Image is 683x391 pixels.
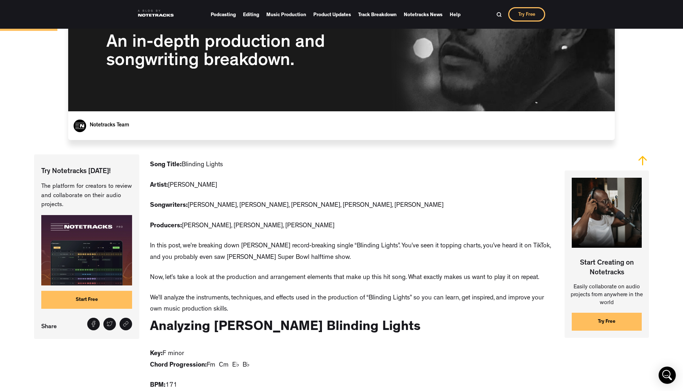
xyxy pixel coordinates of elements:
[659,367,676,384] div: Open Intercom Messenger
[450,9,460,20] a: Help
[150,223,182,229] strong: Producers:
[150,349,249,371] p: F minor Fm Cm E♭ B♭
[496,12,502,17] img: Search Bar
[123,321,129,327] img: Share link icon
[150,200,444,212] p: [PERSON_NAME], [PERSON_NAME], [PERSON_NAME], [PERSON_NAME], [PERSON_NAME]
[87,318,100,330] a: Share on Facebook
[358,9,397,20] a: Track Breakdown
[150,180,217,192] p: [PERSON_NAME]
[266,9,306,20] a: Music Production
[150,273,539,284] p: Now, let’s take a look at the production and arrangement elements that make up this hit song. Wha...
[150,319,421,336] h2: Analyzing [PERSON_NAME] Blinding Lights
[41,167,132,177] p: Try Notetracks [DATE]!
[150,160,223,171] p: ‍ Blinding Lights
[41,321,60,332] p: Share
[150,221,335,232] p: [PERSON_NAME], [PERSON_NAME], [PERSON_NAME]
[41,291,132,309] a: Start Free
[243,9,259,20] a: Editing
[150,203,188,209] strong: Songwriters:
[90,123,129,128] a: Notetracks Team
[150,241,554,264] p: In this post, we’re breaking down [PERSON_NAME] record-breaking single “Blinding Lights”. You’ve ...
[150,162,182,168] strong: Song Title:
[572,313,642,331] a: Try Free
[150,293,554,316] p: We’ll analyze the instruments, techniques, and effects used in the production of “Blinding Lights...
[150,362,207,369] strong: Chord Progression:
[41,182,132,210] p: The platform for creators to review and collaborate on their audio projects.
[313,9,351,20] a: Product Updates
[211,9,236,20] a: Podcasting
[103,318,116,330] a: Tweet
[150,382,165,389] strong: BPM:
[565,253,649,278] p: Start Creating on Notetracks
[150,351,163,357] strong: Key:
[150,182,168,189] strong: Artist:
[404,9,443,20] a: Notetracks News
[565,283,649,307] p: Easily collaborate on audio projects from anywhere in the world
[508,7,545,22] a: Try Free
